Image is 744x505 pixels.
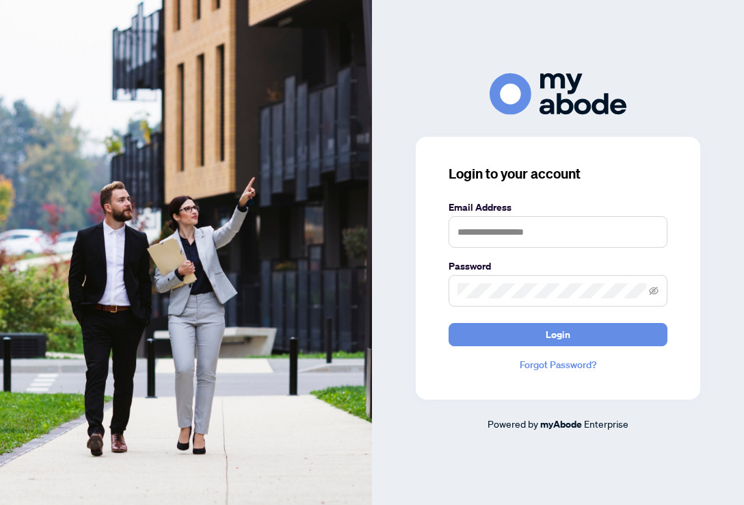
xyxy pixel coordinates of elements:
a: Forgot Password? [449,357,667,372]
span: eye-invisible [649,286,659,296]
a: myAbode [540,417,582,432]
img: ma-logo [490,73,626,115]
span: Powered by [488,417,538,430]
button: Login [449,323,667,346]
h3: Login to your account [449,164,667,183]
span: Enterprise [584,417,628,430]
span: Login [546,324,570,346]
label: Password [449,259,667,274]
label: Email Address [449,200,667,215]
